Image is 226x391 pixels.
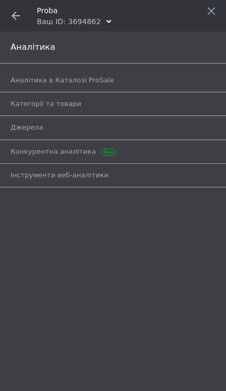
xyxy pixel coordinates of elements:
span: Інструменти веб-аналітики [11,171,109,180]
a: Конкурентна аналітика [11,143,221,161]
span: Джерела [11,123,43,132]
div: Ваш ID: 3694862 [37,16,101,27]
a: Аналітика в Каталозі ProSale [11,71,221,89]
span: Категорії та товари [11,99,81,109]
span: Аналітика в Каталозі ProSale [11,76,114,85]
a: Інструменти веб-аналітики [11,166,221,184]
a: Категорії та товари [11,95,221,113]
a: Джерела [11,119,221,136]
span: Конкурентна аналітика [11,147,114,156]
